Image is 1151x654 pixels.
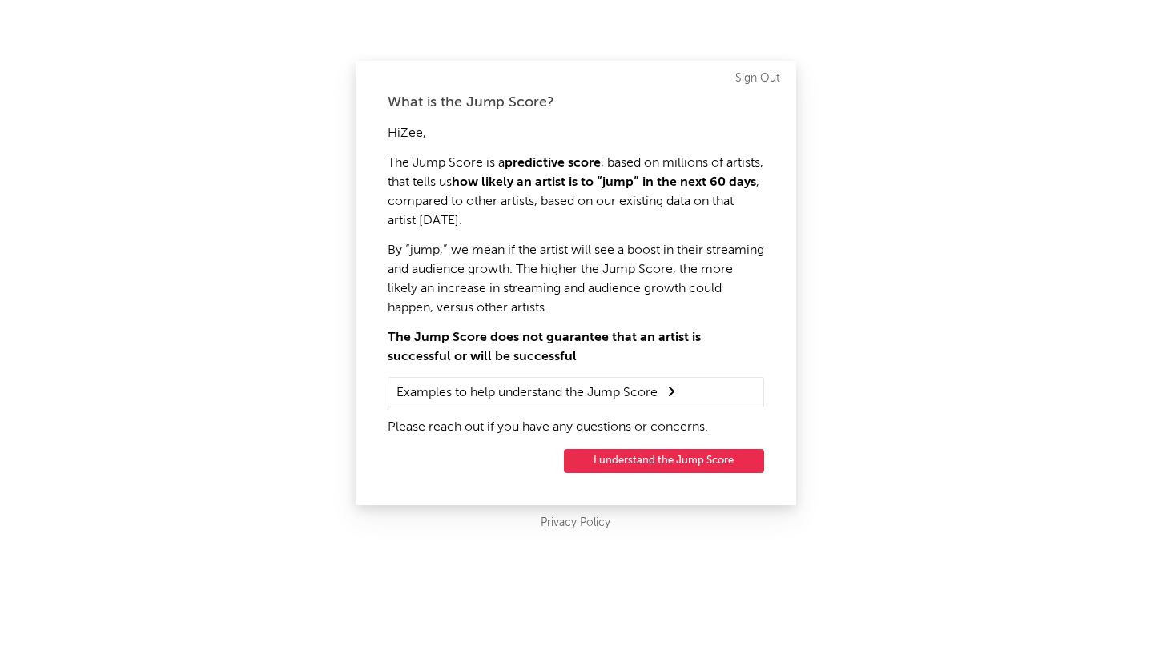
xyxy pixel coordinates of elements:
strong: how likely an artist is to “jump” in the next 60 days [452,176,756,189]
strong: predictive score [505,157,601,170]
a: Privacy Policy [541,513,610,533]
p: Hi Zee , [388,124,764,143]
p: By “jump,” we mean if the artist will see a boost in their streaming and audience growth. The hig... [388,241,764,318]
div: What is the Jump Score? [388,93,764,112]
strong: The Jump Score does not guarantee that an artist is successful or will be successful [388,331,701,363]
p: The Jump Score is a , based on millions of artists, that tells us , compared to other artists, ba... [388,154,764,231]
button: I understand the Jump Score [564,449,764,473]
a: Sign Out [735,69,780,88]
summary: Examples to help understand the Jump Score [396,382,755,403]
p: Please reach out if you have any questions or concerns. [388,418,764,437]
